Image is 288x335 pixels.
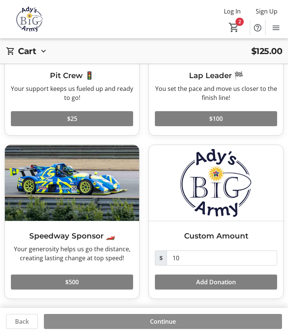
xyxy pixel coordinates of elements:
h3: Custom Amount [155,230,277,241]
img: Custom Amount [149,145,283,220]
span: Sign Up [256,7,277,16]
div: Your generosity helps us go the distance, creating lasting change at top speed! [11,244,133,263]
h2: Cart [18,45,36,57]
span: $100 [209,114,223,123]
button: Cart [227,21,241,34]
div: You set the pace and move us closer to the finish line! [155,84,277,102]
input: Donation Amount [166,250,277,266]
h3: Pit Crew 🚦 [11,70,133,81]
button: Add Donation [155,275,277,290]
button: Help [250,20,265,35]
button: Menu [268,20,283,35]
h3: Speedway Sponsor 🏎️ [11,230,133,241]
span: Add Donation [196,278,236,287]
button: Continue [44,314,282,329]
img: Ady's BiG Army's Logo [4,5,54,33]
span: $25 [67,114,77,123]
span: Back [15,317,29,326]
button: $25 [11,111,133,126]
button: $500 [11,275,133,290]
span: $ [155,250,167,266]
span: Log In [224,7,241,16]
span: $500 [65,278,79,287]
button: Sign Up [250,5,283,17]
button: $100 [155,111,277,126]
span: $125.00 [251,45,282,57]
button: Back [6,314,38,329]
img: Speedway Sponsor 🏎️ [5,145,139,220]
button: Log In [218,5,247,17]
h3: Lap Leader 🏁 [155,70,277,81]
div: Your support keeps us fueled up and ready to go! [11,84,133,102]
span: Continue [150,317,176,326]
